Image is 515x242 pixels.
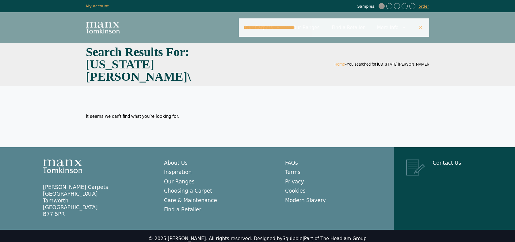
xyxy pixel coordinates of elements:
[418,4,429,9] a: order
[164,169,192,175] a: Inspiration
[43,159,82,173] img: Manx Tomkinson Logo
[334,62,345,67] a: Home
[86,4,109,8] a: My account
[164,206,201,213] a: Find a Retailer
[285,160,298,166] a: FAQs
[285,179,304,185] a: Privacy
[379,3,385,9] img: Puerto Rico - Santa Marina
[86,46,254,83] h1: Search Results for: [US_STATE] [PERSON_NAME]\
[285,197,326,203] a: Modern Slavery
[347,62,429,67] span: You searched for [US_STATE] [PERSON_NAME]\
[164,179,194,185] a: Our Ranges
[164,160,188,166] a: About Us
[86,22,120,33] img: Manx Tomkinson
[43,184,152,217] p: [PERSON_NAME] Carpets [GEOGRAPHIC_DATA] Tamworth [GEOGRAPHIC_DATA] B77 5PR
[148,236,366,242] div: © 2025 [PERSON_NAME]. All rights reserved. Designed by |
[412,18,429,37] a: Close Search Bar
[433,160,461,166] a: Contact Us
[285,169,300,175] a: Terms
[304,236,367,241] a: Part of The Headlam Group
[285,188,306,194] a: Cookies
[239,18,429,37] nav: Primary
[164,188,212,194] a: Choosing a Carpet
[334,62,429,67] span: »
[283,236,303,241] a: Squibble
[86,113,253,120] div: It seems we can’t find what you’re looking for.
[357,4,377,9] span: Samples:
[164,197,217,203] a: Care & Maintenance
